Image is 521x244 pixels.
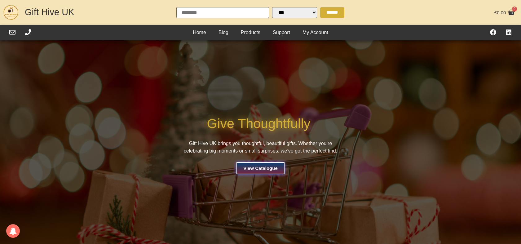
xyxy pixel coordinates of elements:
[512,7,517,11] span: 0
[9,29,15,35] a: Email Us
[237,163,284,174] a: View Catalogue
[493,7,516,18] a: £0.00 0
[506,29,512,35] a: Find Us On LinkedIn
[243,166,278,171] span: View Catalogue
[187,28,334,37] nav: Header Menu
[212,28,235,37] a: Blog
[490,29,496,35] a: Visit our Facebook Page
[494,10,506,15] bdi: 0.00
[177,140,344,155] p: Gift Hive UK brings you thoughtful, beautiful gifts. Whether you’re celebrating big moments or sm...
[267,28,296,37] a: Support
[25,29,31,36] div: Call Us
[3,5,19,20] img: GHUK-Site-Icon-2024-2
[296,28,334,37] a: My Account
[235,28,267,37] a: Products
[187,28,212,37] a: Home
[25,29,31,35] a: Call Us
[25,7,74,17] a: Gift Hive UK
[494,10,497,15] span: £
